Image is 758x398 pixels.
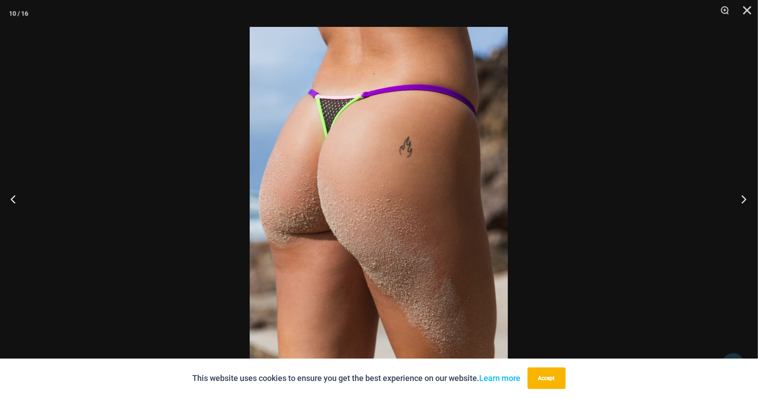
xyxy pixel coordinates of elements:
[480,373,521,383] a: Learn more
[193,372,521,385] p: This website uses cookies to ensure you get the best experience on our website.
[724,177,758,221] button: Next
[9,7,28,20] div: 10 / 16
[528,368,566,389] button: Accept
